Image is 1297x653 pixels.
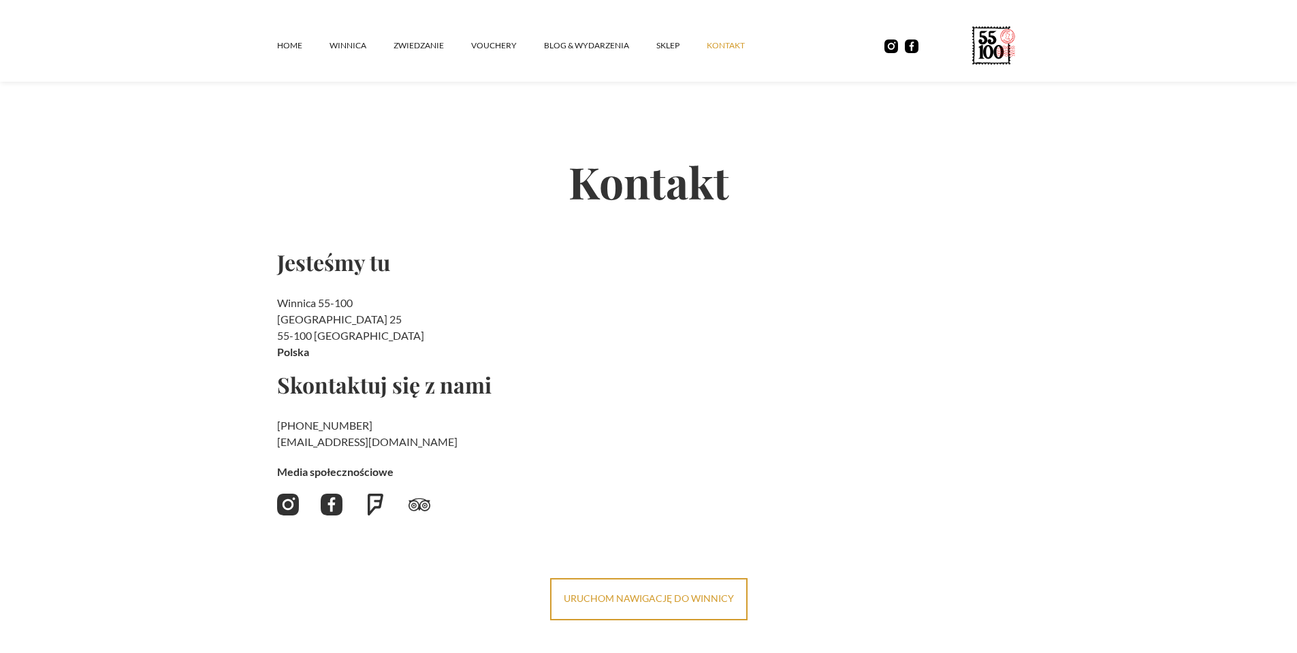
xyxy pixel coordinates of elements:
strong: Media społecznościowe [277,465,394,478]
a: SKLEP [656,25,707,66]
a: Home [277,25,330,66]
h2: Winnica 55-100 [GEOGRAPHIC_DATA] 25 55-100 [GEOGRAPHIC_DATA] [277,295,513,360]
h2: Skontaktuj się z nami [277,374,513,396]
a: kontakt [707,25,772,66]
h2: Jesteśmy tu [277,251,513,273]
a: ZWIEDZANIE [394,25,471,66]
a: vouchery [471,25,544,66]
a: [EMAIL_ADDRESS][DOMAIN_NAME] [277,435,458,448]
strong: Polska [277,345,309,358]
a: winnica [330,25,394,66]
h2: Kontakt [277,112,1021,251]
h2: ‍ [277,417,513,450]
a: uruchom nawigację do winnicy [550,578,748,620]
a: Blog & Wydarzenia [544,25,656,66]
a: [PHONE_NUMBER] [277,419,372,432]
